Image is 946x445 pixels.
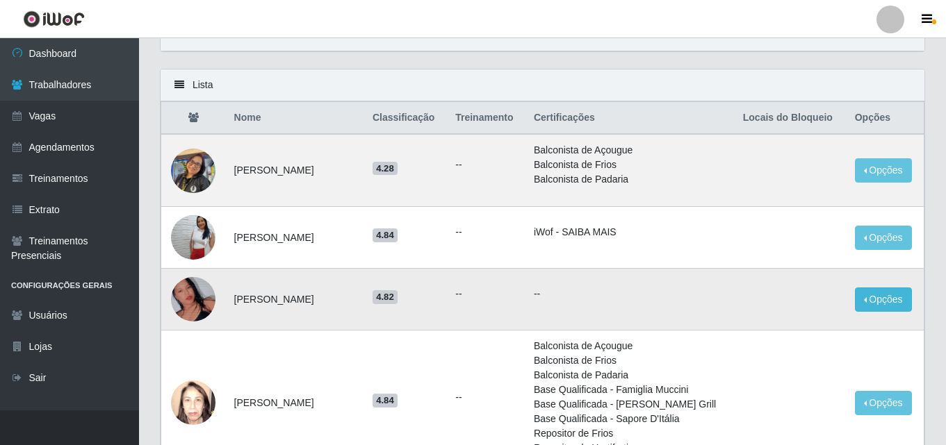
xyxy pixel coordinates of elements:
[373,394,398,408] span: 4.84
[534,339,726,353] li: Balconista de Açougue
[534,353,726,368] li: Balconista de Frios
[855,226,912,250] button: Opções
[226,134,364,207] td: [PERSON_NAME]
[373,290,398,304] span: 4.82
[226,269,364,330] td: [PERSON_NAME]
[534,158,726,172] li: Balconista de Frios
[534,172,726,187] li: Balconista de Padaria
[373,228,398,242] span: 4.84
[534,287,726,301] p: --
[364,102,447,135] th: Classificação
[373,162,398,176] span: 4.28
[534,426,726,441] li: Repositor de Frios
[455,287,517,301] ul: --
[455,158,517,172] ul: --
[847,102,924,135] th: Opções
[161,69,924,101] div: Lista
[525,102,735,135] th: Certificações
[534,397,726,412] li: Base Qualificada - [PERSON_NAME] Grill
[534,368,726,383] li: Balconista de Padaria
[226,102,364,135] th: Nome
[855,391,912,415] button: Opções
[171,198,215,277] img: 1741788858122.jpeg
[534,412,726,426] li: Base Qualificada - Sapore D'Itália
[455,390,517,405] ul: --
[171,373,215,433] img: 1697073177270.jpeg
[855,287,912,312] button: Opções
[534,143,726,158] li: Balconista de Açougue
[171,141,215,200] img: 1725826685297.jpeg
[855,158,912,183] button: Opções
[534,225,726,240] li: iWof - SAIBA MAIS
[534,383,726,397] li: Base Qualificada - Famiglia Muccini
[171,260,215,339] img: 1735242592516.jpeg
[455,225,517,240] ul: --
[735,102,847,135] th: Locais do Bloqueio
[23,10,85,28] img: CoreUI Logo
[447,102,525,135] th: Treinamento
[226,207,364,269] td: [PERSON_NAME]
